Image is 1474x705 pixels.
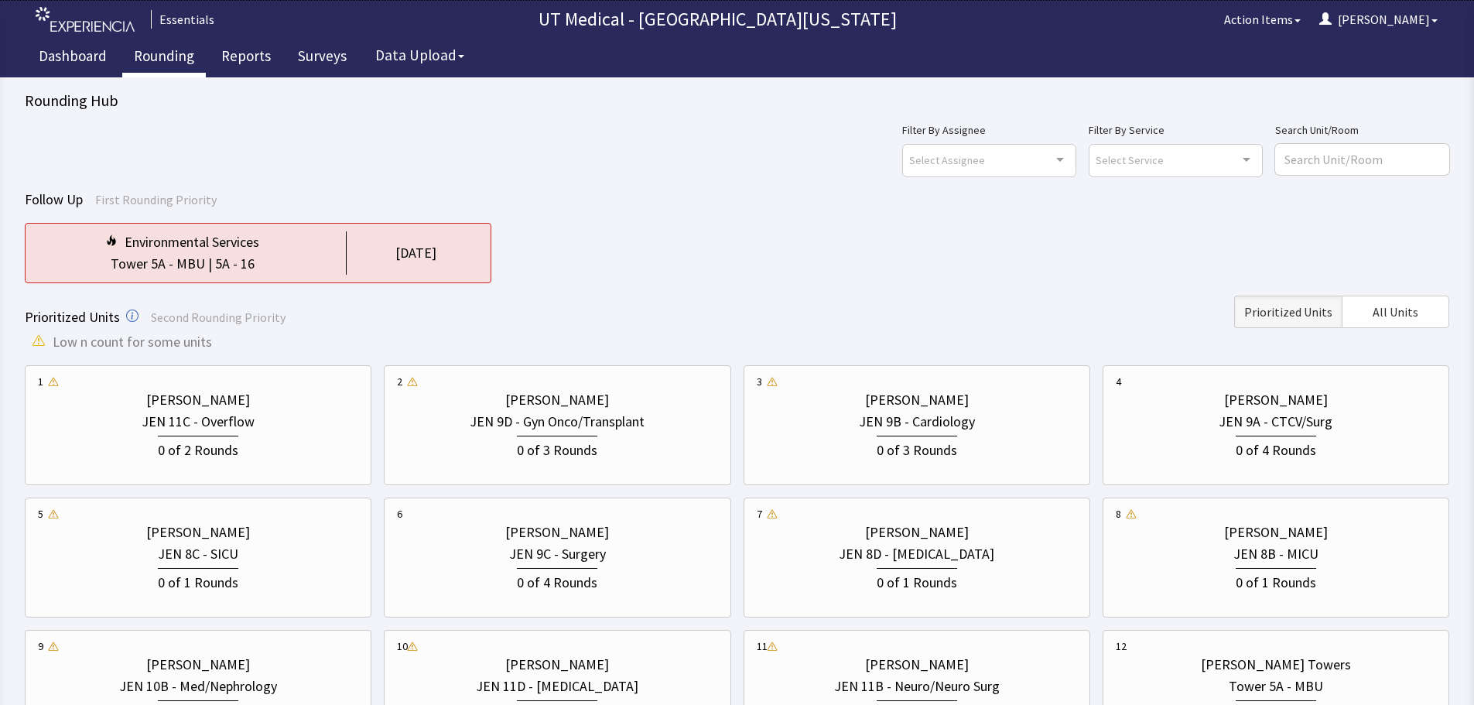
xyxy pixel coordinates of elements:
[95,192,217,207] span: First Rounding Priority
[27,39,118,77] a: Dashboard
[397,638,408,654] div: 10
[1224,522,1328,543] div: [PERSON_NAME]
[1116,374,1121,389] div: 4
[1236,568,1316,594] div: 0 of 1 Rounds
[366,41,474,70] button: Data Upload
[865,654,969,676] div: [PERSON_NAME]
[151,310,286,325] span: Second Rounding Priority
[205,253,215,275] div: |
[215,253,255,275] div: 5A - 16
[865,389,969,411] div: [PERSON_NAME]
[757,374,762,389] div: 3
[1096,151,1164,169] span: Select Service
[470,411,645,433] div: JEN 9D - Gyn Onco/Transplant
[834,676,1000,697] div: JEN 11B - Neuro/Neuro Surg
[146,389,250,411] div: [PERSON_NAME]
[395,242,436,264] div: [DATE]
[505,389,609,411] div: [PERSON_NAME]
[146,654,250,676] div: [PERSON_NAME]
[397,374,402,389] div: 2
[1233,543,1318,565] div: JEN 8B - MICU
[111,253,205,275] div: Tower 5A - MBU
[902,121,1076,139] label: Filter By Assignee
[1244,303,1332,321] span: Prioritized Units
[517,568,597,594] div: 0 of 4 Rounds
[122,39,206,77] a: Rounding
[1229,676,1323,697] div: Tower 5A - MBU
[38,374,43,389] div: 1
[1373,303,1418,321] span: All Units
[397,506,402,522] div: 6
[517,436,597,461] div: 0 of 3 Rounds
[286,39,358,77] a: Surveys
[1201,654,1351,676] div: [PERSON_NAME] Towers
[38,638,43,654] div: 9
[119,676,277,697] div: JEN 10B - Med/Nephrology
[38,506,43,522] div: 5
[146,522,250,543] div: [PERSON_NAME]
[909,151,985,169] span: Select Assignee
[151,10,214,29] div: Essentials
[1224,389,1328,411] div: [PERSON_NAME]
[142,411,255,433] div: JEN 11C - Overflow
[25,189,1449,210] div: Follow Up
[1342,296,1449,328] button: All Units
[505,522,609,543] div: [PERSON_NAME]
[1234,296,1342,328] button: Prioritized Units
[25,308,120,326] span: Prioritized Units
[509,543,606,565] div: JEN 9C - Surgery
[757,506,762,522] div: 7
[1116,638,1127,654] div: 12
[1310,4,1447,35] button: [PERSON_NAME]
[158,436,238,461] div: 0 of 2 Rounds
[221,7,1215,32] p: UT Medical - [GEOGRAPHIC_DATA][US_STATE]
[1275,121,1449,139] label: Search Unit/Room
[36,7,135,33] img: experiencia_logo.png
[1215,4,1310,35] button: Action Items
[877,568,957,594] div: 0 of 1 Rounds
[1089,121,1263,139] label: Filter By Service
[1116,506,1121,522] div: 8
[865,522,969,543] div: [PERSON_NAME]
[25,90,1449,111] div: Rounding Hub
[505,654,609,676] div: [PERSON_NAME]
[839,543,994,565] div: JEN 8D - [MEDICAL_DATA]
[859,411,975,433] div: JEN 9B - Cardiology
[158,568,238,594] div: 0 of 1 Rounds
[1219,411,1332,433] div: JEN 9A - CTCV/Surg
[877,436,957,461] div: 0 of 3 Rounds
[158,543,238,565] div: JEN 8C - SICU
[757,638,768,654] div: 11
[125,231,259,253] div: Environmental Services
[476,676,638,697] div: JEN 11D - [MEDICAL_DATA]
[1275,144,1449,175] input: Search Unit/Room
[210,39,282,77] a: Reports
[1236,436,1316,461] div: 0 of 4 Rounds
[53,331,212,353] span: Low n count for some units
